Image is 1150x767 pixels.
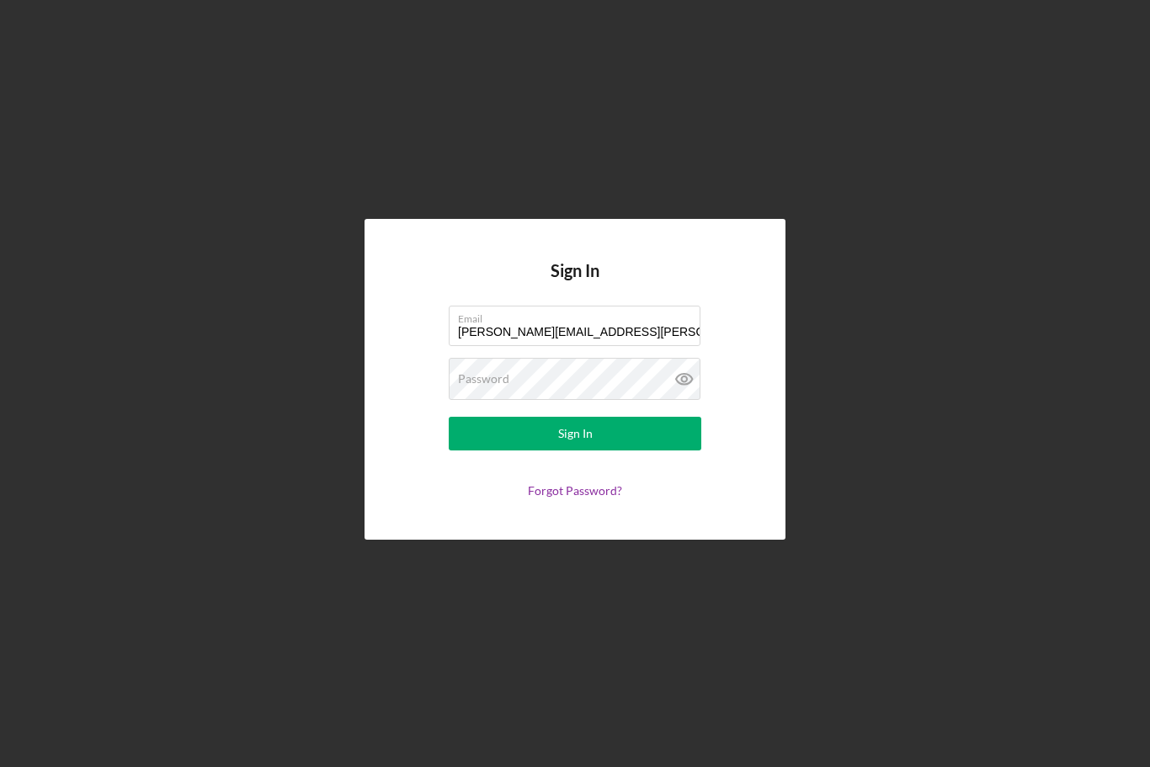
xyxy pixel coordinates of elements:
h4: Sign In [551,261,599,306]
button: Sign In [449,417,701,450]
label: Password [458,372,509,386]
div: Sign In [558,417,593,450]
a: Forgot Password? [528,483,622,498]
label: Email [458,306,700,325]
